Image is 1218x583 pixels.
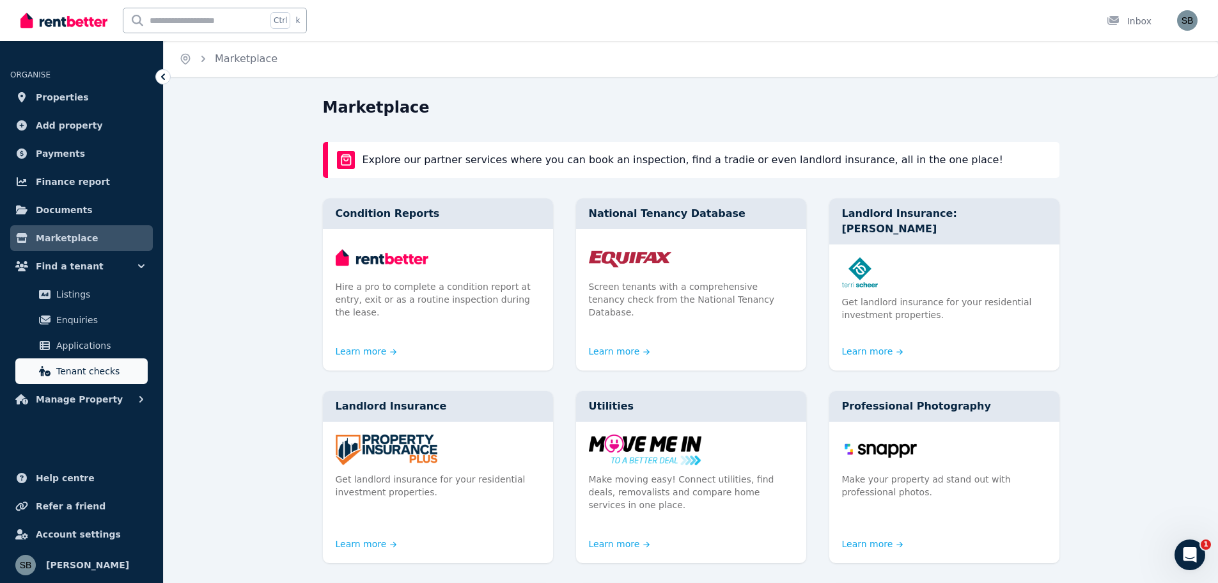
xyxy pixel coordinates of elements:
[576,198,806,229] div: National Tenancy Database
[10,522,153,547] a: Account settings
[10,197,153,223] a: Documents
[10,84,153,110] a: Properties
[336,473,540,499] p: Get landlord insurance for your residential investment properties.
[842,435,1047,465] img: Professional Photography
[1175,539,1205,570] iframe: Intercom live chat
[56,338,143,353] span: Applications
[36,146,85,161] span: Payments
[270,12,290,29] span: Ctrl
[56,312,143,328] span: Enquiries
[337,151,355,169] img: rentBetter Marketplace
[589,435,793,465] img: Utilities
[36,174,110,189] span: Finance report
[829,198,1059,244] div: Landlord Insurance: [PERSON_NAME]
[56,287,143,302] span: Listings
[46,557,129,573] span: [PERSON_NAME]
[10,113,153,138] a: Add property
[323,198,553,229] div: Condition Reports
[36,527,121,542] span: Account settings
[10,253,153,279] button: Find a tenant
[36,470,95,486] span: Help centre
[295,15,300,26] span: k
[36,230,98,246] span: Marketplace
[323,97,430,118] h1: Marketplace
[1107,15,1152,28] div: Inbox
[842,345,903,358] a: Learn more
[36,392,123,407] span: Manage Property
[36,118,103,133] span: Add property
[363,152,1003,168] p: Explore our partner services where you can book an inspection, find a tradie or even landlord ins...
[10,225,153,251] a: Marketplace
[15,358,148,384] a: Tenant checks
[1177,10,1198,31] img: Sam Berrell
[829,391,1059,422] div: Professional Photography
[589,242,793,273] img: National Tenancy Database
[10,169,153,195] a: Finance report
[336,345,397,358] a: Learn more
[842,257,1047,288] img: Landlord Insurance: Terri Scheer
[10,465,153,491] a: Help centre
[589,473,793,511] p: Make moving easy! Connect utilities, find deals, removalists and compare home services in one place.
[20,11,107,30] img: RentBetter
[1201,539,1211,550] span: 1
[15,282,148,307] a: Listings
[36,499,105,514] span: Refer a friend
[56,363,143,379] span: Tenant checks
[336,242,540,273] img: Condition Reports
[336,280,540,319] p: Hire a pro to complete a condition report at entry, exit or as a routine inspection during the le...
[36,90,89,105] span: Properties
[842,296,1047,321] p: Get landlord insurance for your residential investment properties.
[10,70,51,79] span: ORGANISE
[15,333,148,358] a: Applications
[576,391,806,422] div: Utilities
[215,52,277,65] a: Marketplace
[36,259,104,274] span: Find a tenant
[589,280,793,319] p: Screen tenants with a comprehensive tenancy check from the National Tenancy Database.
[15,307,148,333] a: Enquiries
[842,473,1047,499] p: Make your property ad stand out with professional photos.
[323,391,553,422] div: Landlord Insurance
[336,538,397,550] a: Learn more
[10,141,153,166] a: Payments
[10,493,153,519] a: Refer a friend
[589,345,650,358] a: Learn more
[36,202,93,218] span: Documents
[10,387,153,412] button: Manage Property
[336,435,540,465] img: Landlord Insurance
[15,555,36,575] img: Sam Berrell
[164,41,293,77] nav: Breadcrumb
[589,538,650,550] a: Learn more
[842,538,903,550] a: Learn more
